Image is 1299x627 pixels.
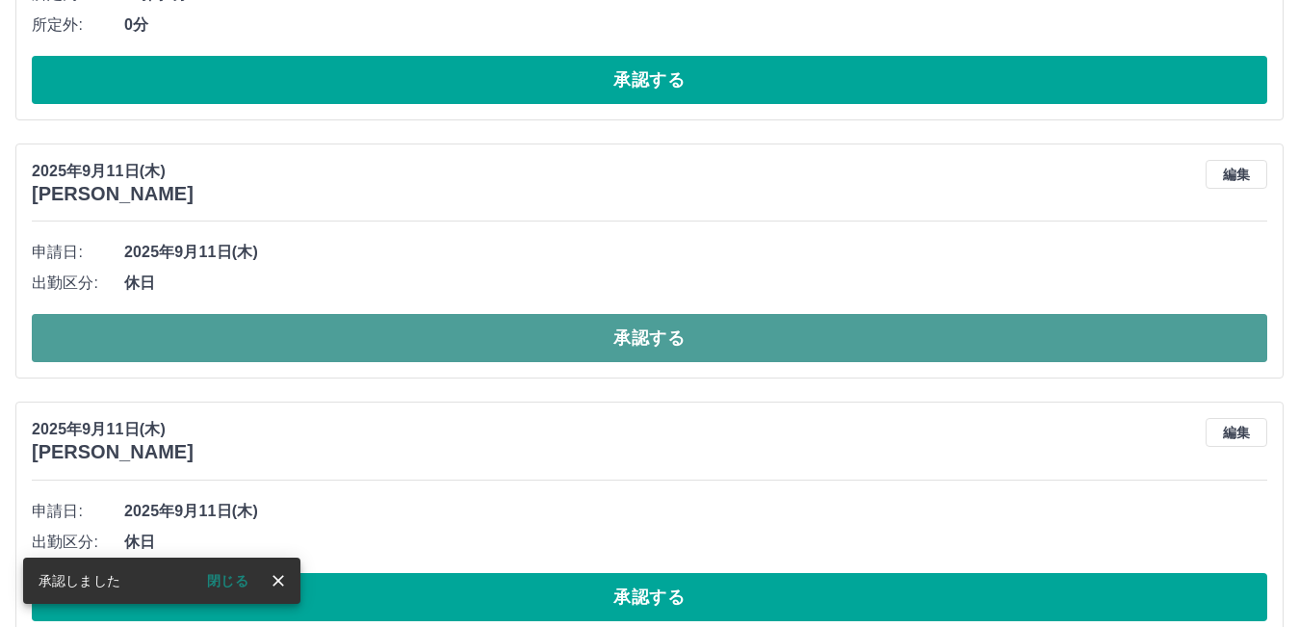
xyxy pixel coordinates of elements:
[1206,160,1267,189] button: 編集
[264,566,293,595] button: close
[32,314,1267,362] button: 承認する
[124,241,1267,264] span: 2025年9月11日(木)
[39,563,120,598] div: 承認しました
[32,56,1267,104] button: 承認する
[32,241,124,264] span: 申請日:
[32,500,124,523] span: 申請日:
[124,13,1267,37] span: 0分
[1206,418,1267,447] button: 編集
[32,160,194,183] p: 2025年9月11日(木)
[32,418,194,441] p: 2025年9月11日(木)
[32,573,1267,621] button: 承認する
[32,531,124,554] span: 出勤区分:
[32,183,194,205] h3: [PERSON_NAME]
[32,13,124,37] span: 所定外:
[32,272,124,295] span: 出勤区分:
[32,441,194,463] h3: [PERSON_NAME]
[124,500,1267,523] span: 2025年9月11日(木)
[192,566,264,595] button: 閉じる
[124,272,1267,295] span: 休日
[124,531,1267,554] span: 休日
